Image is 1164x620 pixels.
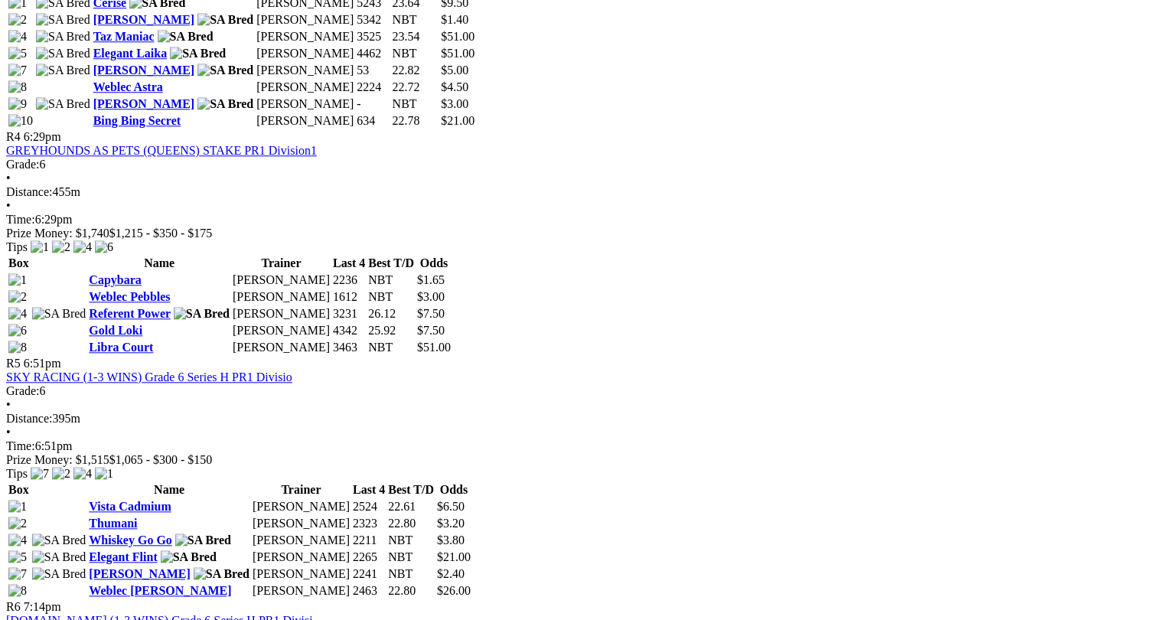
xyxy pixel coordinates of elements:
div: 6:29pm [6,213,1158,227]
a: Elegant Laika [93,47,167,60]
td: [PERSON_NAME] [256,63,354,78]
span: $26.00 [437,584,471,597]
img: SA Bred [32,550,86,564]
div: 6:51pm [6,439,1158,453]
img: 2 [52,240,70,254]
th: Name [88,482,250,498]
span: • [6,398,11,411]
td: 22.82 [392,63,439,78]
td: 1612 [332,289,366,305]
img: 7 [8,64,27,77]
a: Taz Maniac [93,30,155,43]
span: Grade: [6,158,40,171]
td: NBT [392,12,439,28]
span: R4 [6,130,21,143]
img: 2 [8,290,27,304]
img: SA Bred [174,307,230,321]
img: 2 [8,517,27,530]
td: 2323 [352,516,386,531]
td: 4342 [332,323,366,338]
img: 1 [8,500,27,514]
span: $1,215 - $350 - $175 [109,227,213,240]
td: [PERSON_NAME] [256,29,354,44]
td: 2463 [352,583,386,599]
a: [PERSON_NAME] [93,97,194,110]
div: Prize Money: $1,740 [6,227,1158,240]
td: [PERSON_NAME] [232,323,331,338]
img: SA Bred [32,307,86,321]
a: [PERSON_NAME] [89,567,190,580]
td: [PERSON_NAME] [232,289,331,305]
td: 5342 [356,12,390,28]
span: R6 [6,600,21,613]
a: Elegant Flint [89,550,157,563]
a: [PERSON_NAME] [93,64,194,77]
img: 4 [73,240,92,254]
a: Whiskey Go Go [89,534,171,547]
td: 4462 [356,46,390,61]
td: 2524 [352,499,386,514]
img: SA Bred [36,64,90,77]
td: NBT [392,46,439,61]
img: SA Bred [161,550,217,564]
img: 4 [73,467,92,481]
td: NBT [367,272,415,288]
img: SA Bred [32,534,86,547]
td: [PERSON_NAME] [252,516,351,531]
a: Bing Bing Secret [93,114,181,127]
td: [PERSON_NAME] [256,80,354,95]
img: SA Bred [197,13,253,27]
a: Referent Power [89,307,170,320]
td: 22.80 [387,583,435,599]
td: [PERSON_NAME] [256,12,354,28]
th: Trainer [252,482,351,498]
span: $51.00 [441,47,474,60]
div: 6 [6,158,1158,171]
span: • [6,426,11,439]
td: [PERSON_NAME] [256,46,354,61]
td: [PERSON_NAME] [252,566,351,582]
td: 3231 [332,306,366,321]
td: NBT [387,566,435,582]
span: 6:51pm [24,357,61,370]
img: 2 [8,13,27,27]
span: $2.40 [437,567,465,580]
span: Box [8,256,29,269]
td: [PERSON_NAME] [232,272,331,288]
span: $6.50 [437,500,465,513]
img: SA Bred [175,534,231,547]
td: 53 [356,63,390,78]
a: Gold Loki [89,324,142,337]
td: 2236 [332,272,366,288]
span: Tips [6,467,28,480]
img: 1 [8,273,27,287]
span: 6:29pm [24,130,61,143]
span: Time: [6,213,35,226]
img: 8 [8,584,27,598]
span: $3.80 [437,534,465,547]
img: 4 [8,307,27,321]
td: NBT [367,340,415,355]
img: SA Bred [197,97,253,111]
span: Time: [6,439,35,452]
span: $5.00 [441,64,468,77]
img: 10 [8,114,33,128]
td: [PERSON_NAME] [252,499,351,514]
span: $21.00 [441,114,474,127]
img: 4 [8,30,27,44]
img: 6 [95,240,113,254]
td: NBT [367,289,415,305]
th: Last 4 [332,256,366,271]
img: 7 [31,467,49,481]
td: 22.61 [387,499,435,514]
td: [PERSON_NAME] [256,113,354,129]
img: SA Bred [36,13,90,27]
td: 3525 [356,29,390,44]
span: $7.50 [417,307,445,320]
img: 5 [8,550,27,564]
a: Weblec Astra [93,80,163,93]
img: 4 [8,534,27,547]
span: $51.00 [417,341,451,354]
img: SA Bred [194,567,249,581]
img: 8 [8,341,27,354]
